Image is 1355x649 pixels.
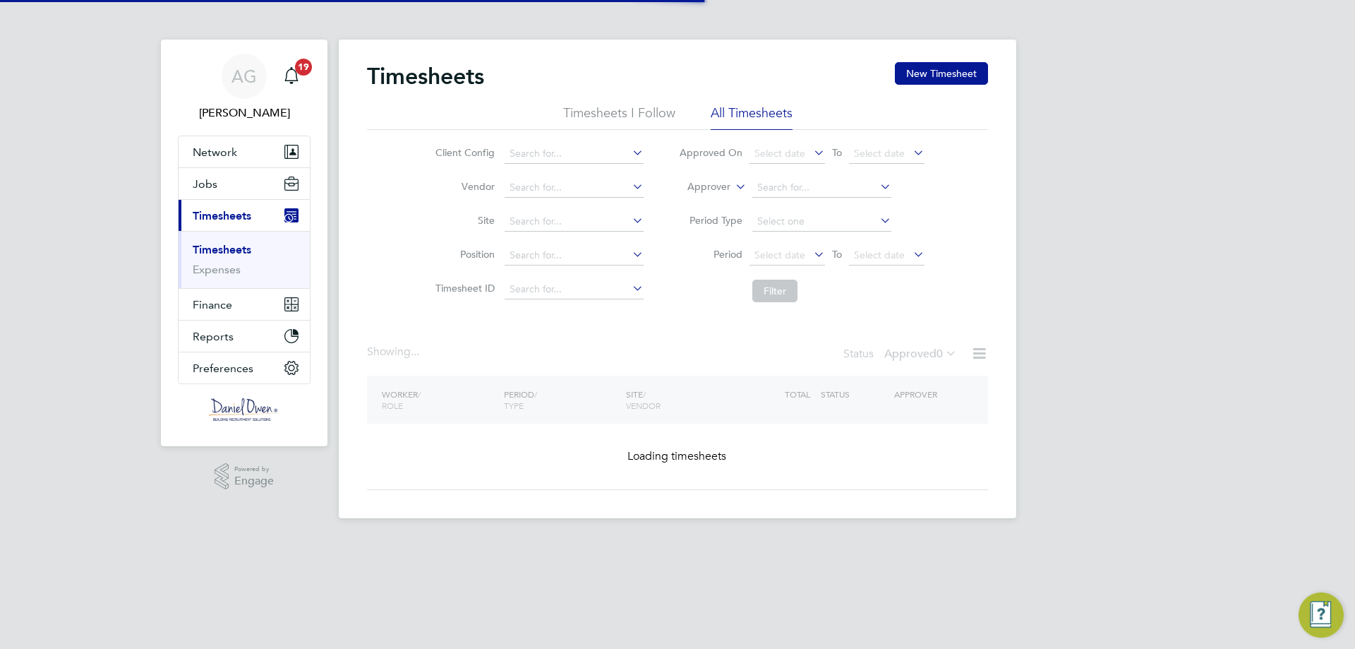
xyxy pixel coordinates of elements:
span: 19 [295,59,312,76]
span: Finance [193,298,232,311]
span: 0 [937,347,943,361]
button: New Timesheet [895,62,988,85]
span: Reports [193,330,234,343]
a: AG[PERSON_NAME] [178,54,311,121]
span: To [828,245,846,263]
label: Period [679,248,742,261]
span: Engage [234,475,274,487]
input: Search for... [505,144,644,164]
span: Network [193,145,237,159]
button: Network [179,136,310,167]
span: Jobs [193,177,217,191]
span: Preferences [193,362,253,375]
span: Select date [754,147,805,160]
span: Timesheets [193,209,251,222]
label: Client Config [431,146,495,159]
input: Search for... [505,280,644,299]
button: Jobs [179,168,310,199]
button: Reports [179,321,310,352]
input: Search for... [505,178,644,198]
li: All Timesheets [711,105,793,130]
input: Select one [752,212,891,232]
button: Filter [752,280,797,302]
span: Powered by [234,463,274,475]
span: Select date [754,249,805,261]
label: Timesheet ID [431,282,495,294]
label: Approver [667,180,730,194]
input: Search for... [505,212,644,232]
a: Timesheets [193,243,251,256]
input: Search for... [752,178,891,198]
label: Approved [884,347,957,361]
button: Timesheets [179,200,310,231]
li: Timesheets I Follow [563,105,675,130]
label: Vendor [431,180,495,193]
a: Go to home page [178,398,311,421]
label: Position [431,248,495,261]
div: Status [843,345,960,364]
a: Powered byEngage [215,463,275,490]
label: Approved On [679,146,742,159]
span: Select date [854,147,905,160]
label: Period Type [679,214,742,227]
a: 19 [277,54,306,99]
img: danielowen-logo-retina.png [209,398,279,421]
a: Expenses [193,263,241,276]
button: Finance [179,289,310,320]
button: Preferences [179,352,310,383]
div: Showing [367,345,422,359]
span: ... [411,345,419,359]
nav: Main navigation [161,40,327,446]
span: AG [231,67,257,85]
h2: Timesheets [367,62,484,90]
input: Search for... [505,246,644,266]
div: Timesheets [179,231,310,288]
button: Engage Resource Center [1299,593,1344,638]
span: Amy Garcia [178,105,311,121]
span: Select date [854,249,905,261]
label: Site [431,214,495,227]
span: To [828,143,846,162]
